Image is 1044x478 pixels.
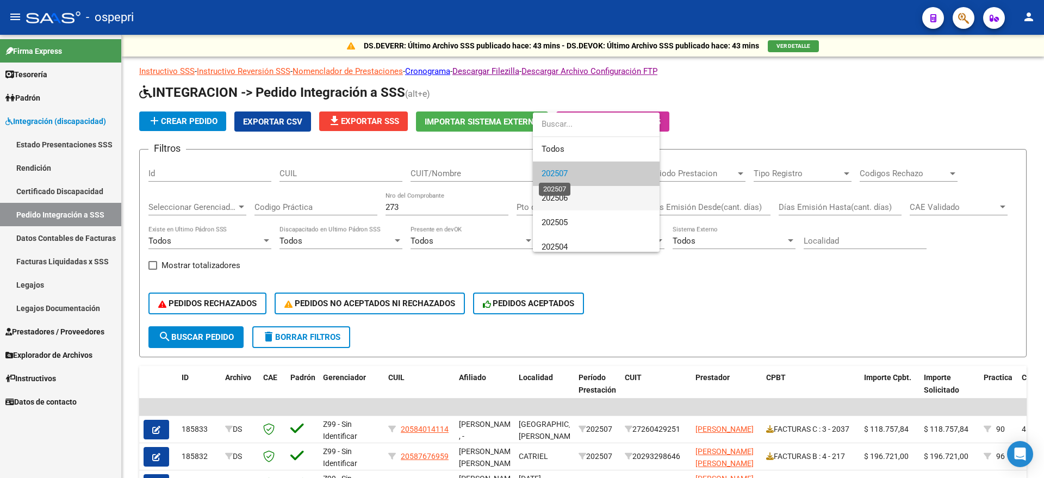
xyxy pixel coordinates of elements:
[542,218,568,227] span: 202505
[542,169,568,178] span: 202507
[542,242,568,252] span: 202504
[542,137,651,162] span: Todos
[542,193,568,203] span: 202506
[533,112,660,136] input: dropdown search
[1007,441,1033,467] div: Open Intercom Messenger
